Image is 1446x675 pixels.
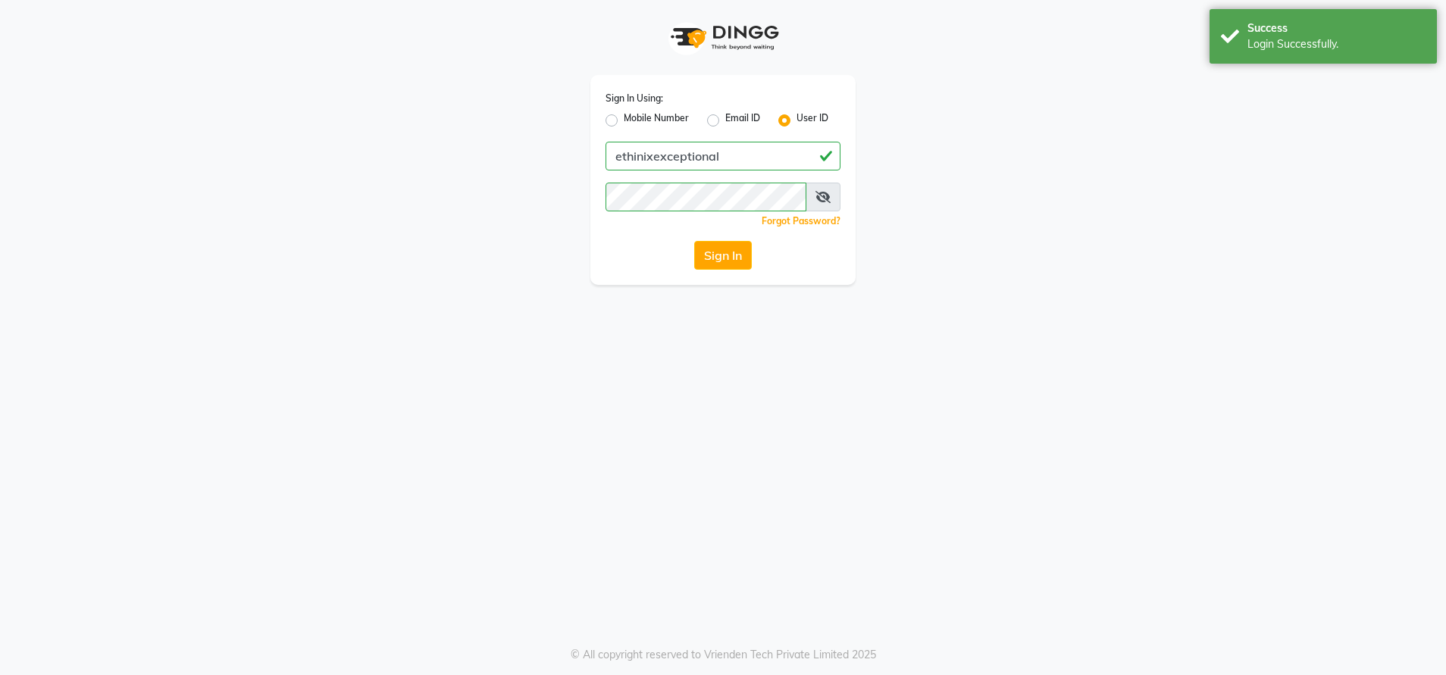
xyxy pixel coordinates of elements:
label: User ID [797,111,828,130]
div: Success [1247,20,1426,36]
a: Forgot Password? [762,215,840,227]
div: Login Successfully. [1247,36,1426,52]
button: Sign In [694,241,752,270]
input: Username [606,142,840,170]
img: logo1.svg [662,15,784,60]
label: Email ID [725,111,760,130]
label: Sign In Using: [606,92,663,105]
input: Username [606,183,806,211]
label: Mobile Number [624,111,689,130]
